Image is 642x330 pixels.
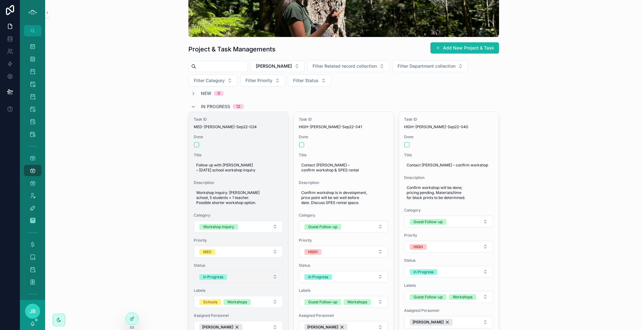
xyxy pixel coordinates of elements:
[344,299,371,305] button: Unselect WORKSHOPS
[404,283,494,288] span: Labels
[194,313,283,318] span: Assigned Personnel
[299,124,388,129] span: HIGH-[PERSON_NAME]-Sep22-041
[299,134,388,139] span: Done
[288,75,331,86] button: Select Button
[203,274,223,280] div: In Progress
[199,299,221,305] button: Unselect SCHOOLS
[430,42,499,54] button: Add New Project & Task
[218,91,220,96] div: 0
[194,221,283,233] button: Select Button
[299,221,388,233] button: Select Button
[201,90,211,97] span: New
[196,163,281,173] span: Follow up with [PERSON_NAME] – [DATE] school workshop inquiry
[194,238,283,243] span: Priority
[299,213,388,218] span: Category
[194,213,283,218] span: Category
[404,134,494,139] span: Done
[256,63,292,69] span: [PERSON_NAME]
[413,294,443,300] div: Guest Follow-up
[236,104,240,109] div: 12
[410,294,446,300] button: Unselect GUEST_FOLLOW_UP
[404,233,494,238] span: Priority
[224,299,251,305] button: Unselect WORKSHOPS
[404,291,493,303] button: Select Button
[299,117,388,122] span: Task ID
[194,288,283,293] span: Labels
[201,103,230,110] span: In Progress
[413,244,423,250] div: HIGH
[413,219,443,225] div: Guest Follow-up
[194,153,283,158] span: Title
[203,249,212,255] div: MED
[194,180,283,185] span: Description
[299,238,388,243] span: Priority
[449,294,476,300] button: Unselect WORKSHOPS
[404,216,493,228] button: Select Button
[203,224,234,230] div: Workshop Inquiry
[194,263,283,268] span: Status
[407,185,491,200] span: Confirm workshop will be done; pricing pending. Materials/time for block prints to be determined.
[188,75,238,86] button: Select Button
[413,320,444,325] span: [PERSON_NAME]
[299,271,388,283] button: Select Button
[308,299,337,305] div: Guest Follow-up
[404,308,494,313] span: Assigned Personnel
[194,296,283,308] button: Select Button
[307,60,390,72] button: Select Button
[404,175,494,180] span: Description
[299,313,388,318] span: Assigned Personnel
[404,153,494,158] span: Title
[194,134,283,139] span: Done
[404,241,493,253] button: Select Button
[453,294,472,300] div: Workshops
[194,271,283,283] button: Select Button
[308,249,318,255] div: HIGH
[196,190,281,205] span: Workshop inquiry: [PERSON_NAME] school, 5 students + 1 teacher. Possible shorter workshop option.
[299,263,388,268] span: Status
[250,60,305,72] button: Select Button
[194,117,283,122] span: Task ID
[392,60,468,72] button: Select Button
[413,269,434,275] div: In Progress
[299,296,388,308] button: Select Button
[301,163,386,173] span: Contact [PERSON_NAME] – confirm workshop & SPES rental
[240,75,285,86] button: Select Button
[293,77,318,84] span: Filter Status
[202,325,233,330] span: [PERSON_NAME]
[308,224,337,230] div: Guest Follow-up
[404,117,494,122] span: Task ID
[194,246,283,258] button: Select Button
[29,307,36,315] span: JB
[299,288,388,293] span: Labels
[194,77,225,84] span: Filter Category
[188,45,276,54] h1: Project & Task Managements
[404,124,494,129] span: HIGH-[PERSON_NAME]-Sep22-040
[404,258,494,263] span: Status
[194,124,283,129] span: MED-[PERSON_NAME]-Sep22-024
[301,190,386,205] span: Confirm workshop is in development, price point will be set well before date. Discuss SPES rental...
[299,246,388,258] button: Select Button
[20,36,45,300] div: scrollable content
[404,266,493,278] button: Select Button
[299,180,388,185] span: Description
[308,274,328,280] div: In Progress
[304,299,341,305] button: Unselect GUEST_FOLLOW_UP
[203,299,217,305] div: Schools
[313,63,377,69] span: Filter Related record collection
[404,316,493,328] button: Select Button
[299,153,388,158] span: Title
[404,208,494,213] span: Category
[227,299,247,305] div: Workshops
[410,319,453,326] button: Unselect 21
[307,325,338,330] span: [PERSON_NAME]
[397,63,455,69] span: Filter Department collection
[245,77,272,84] span: Filter Priority
[347,299,367,305] div: Workshops
[28,8,38,18] img: App logo
[407,163,491,168] span: Contact [PERSON_NAME] – confirm workshop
